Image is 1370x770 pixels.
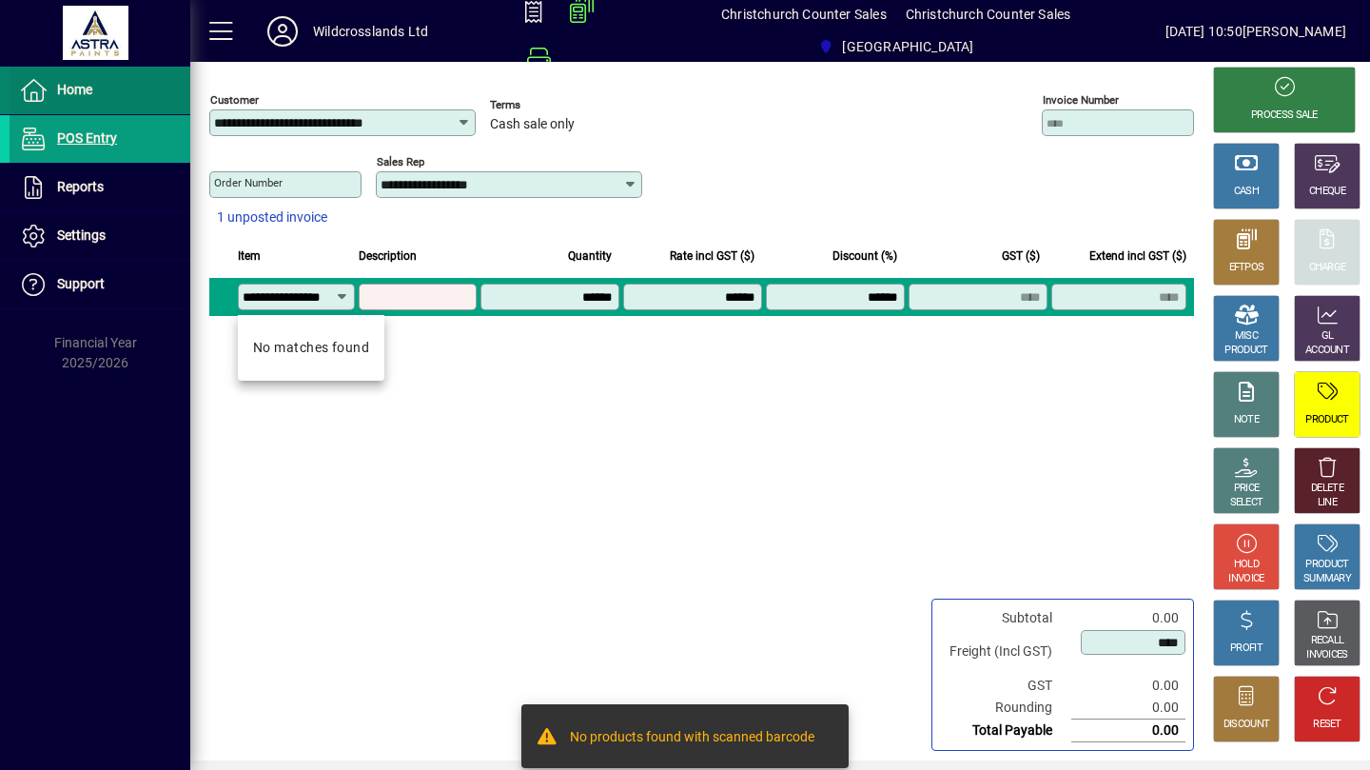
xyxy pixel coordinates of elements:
div: No matches found [253,338,369,358]
span: Item [238,246,261,267]
mat-label: Invoice number [1043,93,1119,107]
span: GST ($) [1002,246,1040,267]
div: DISCOUNT [1223,718,1269,732]
div: GL [1321,329,1334,344]
span: POS Entry [57,130,117,146]
td: GST [940,675,1071,697]
span: Description [359,246,417,267]
span: Extend incl GST ($) [1089,246,1186,267]
div: RESET [1313,718,1341,732]
td: 0.00 [1071,720,1185,742]
div: SUMMARY [1303,572,1351,586]
a: Reports [10,164,190,211]
span: Settings [57,227,106,243]
div: EFTPOS [1229,261,1264,275]
div: PRODUCT [1305,558,1348,572]
div: ACCOUNT [1305,344,1349,358]
span: Discount (%) [832,246,897,267]
div: CHARGE [1309,261,1346,275]
div: PRODUCT [1224,344,1267,358]
div: CASH [1234,185,1259,199]
div: INVOICE [1228,572,1263,586]
div: CHEQUE [1309,185,1345,199]
td: Freight (Incl GST) [940,629,1071,675]
div: DELETE [1311,482,1343,496]
mat-label: Order number [214,176,283,189]
td: Rounding [940,697,1071,720]
div: SELECT [1230,496,1263,510]
mat-label: Customer [210,93,259,107]
div: PRICE [1234,482,1260,496]
div: No products found with scanned barcode [570,727,814,750]
span: Reports [57,179,104,194]
div: Wildcrosslands Ltd [313,16,428,47]
td: Total Payable [940,720,1071,742]
div: RECALL [1311,634,1344,648]
div: HOLD [1234,558,1259,572]
span: [DATE] 10:50 [1165,16,1243,47]
div: PROFIT [1230,642,1262,656]
span: 1 unposted invoice [217,207,327,227]
div: PROCESS SALE [1251,109,1318,123]
span: Rate incl GST ($) [670,246,754,267]
div: PRODUCT [1305,413,1348,427]
td: Subtotal [940,607,1071,629]
div: INVOICES [1306,648,1347,662]
mat-label: Sales rep [377,155,424,168]
td: 0.00 [1071,697,1185,720]
span: Home [57,82,92,97]
span: [GEOGRAPHIC_DATA] [842,31,973,62]
button: Profile [252,14,313,49]
span: Quantity [568,246,612,267]
span: Terms [490,99,604,111]
span: Cash sale only [490,117,575,132]
button: 1 unposted invoice [209,201,335,235]
a: Support [10,261,190,308]
td: 0.00 [1071,675,1185,697]
a: Home [10,67,190,114]
a: Settings [10,212,190,260]
div: MISC [1235,329,1258,344]
div: NOTE [1234,413,1259,427]
div: [PERSON_NAME] [1243,16,1346,47]
div: LINE [1318,496,1337,510]
span: Christchurch [811,30,981,64]
span: Support [57,276,105,291]
td: 0.00 [1071,607,1185,629]
mat-option: No matches found [238,323,384,373]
